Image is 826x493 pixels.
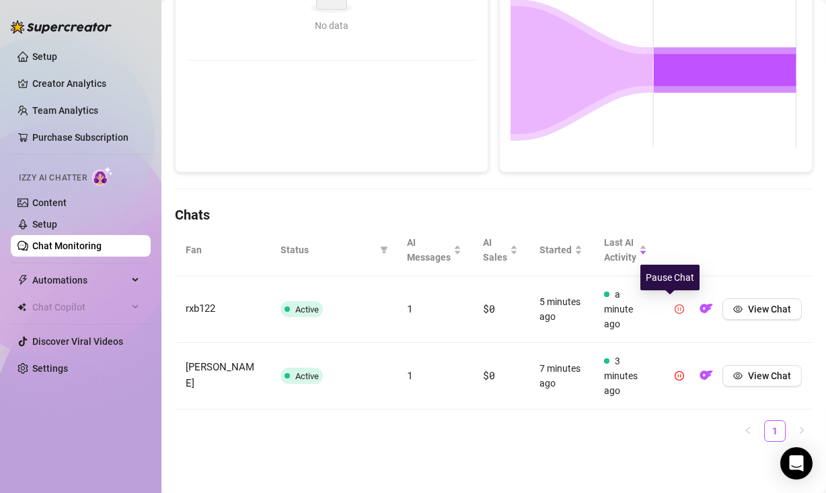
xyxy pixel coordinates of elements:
img: OF [700,302,713,315]
td: 7 minutes ago [529,343,593,409]
span: Started [539,242,572,257]
th: Fan [175,224,270,276]
span: $0 [483,302,494,315]
button: View Chat [722,365,802,387]
button: View Chat [722,298,802,320]
a: OF [696,306,717,317]
span: eye [733,371,743,381]
a: Creator Analytics [32,73,140,94]
span: View Chat [748,304,791,315]
span: Last AI Activity [604,235,636,265]
img: logo-BBDzfeDw.svg [11,20,112,34]
span: eye [733,304,743,314]
th: AI Messages [396,224,472,276]
span: Chat Copilot [32,296,128,318]
button: OF [696,298,717,320]
li: 1 [764,420,786,442]
span: View Chat [748,370,791,381]
span: 3 minutes ago [604,356,638,396]
a: Purchase Subscription [32,132,128,143]
span: right [798,426,806,434]
img: Chat Copilot [17,302,26,312]
th: AI Sales [472,224,529,276]
span: pause-circle [675,304,684,314]
span: AI Messages [407,235,451,265]
div: No data [200,18,463,33]
span: Active [295,371,319,381]
div: Pause Chat [640,265,700,290]
span: 1 [407,368,413,382]
span: Active [295,304,319,315]
img: AI Chatter [92,166,113,186]
th: Last AI Activity [593,224,658,276]
a: Setup [32,219,57,230]
td: 5 minutes ago [529,276,593,343]
img: OF [700,368,713,382]
a: Setup [32,51,57,62]
span: $0 [483,368,494,382]
button: OF [696,365,717,387]
a: OF [696,373,717,384]
span: AI Sales [483,235,507,265]
span: a minute ago [604,289,633,329]
span: filter [380,246,388,254]
div: Open Intercom Messenger [780,447,813,480]
span: pause-circle [675,371,684,381]
a: Discover Viral Videos [32,336,123,347]
span: left [744,426,752,434]
span: Status [280,242,375,257]
button: right [791,420,813,442]
a: Settings [32,363,68,374]
a: Chat Monitoring [32,240,102,251]
li: Next Page [791,420,813,442]
a: 1 [765,421,785,441]
span: thunderbolt [17,275,28,286]
a: Team Analytics [32,105,98,116]
span: Izzy AI Chatter [19,172,87,185]
a: Content [32,197,67,208]
span: [PERSON_NAME] [186,361,254,389]
span: filter [377,240,391,260]
th: Started [529,224,593,276]
span: rxb122 [186,302,215,315]
button: left [737,420,759,442]
span: 1 [407,302,413,315]
h4: Chats [175,205,813,224]
li: Previous Page [737,420,759,442]
span: Automations [32,269,128,291]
